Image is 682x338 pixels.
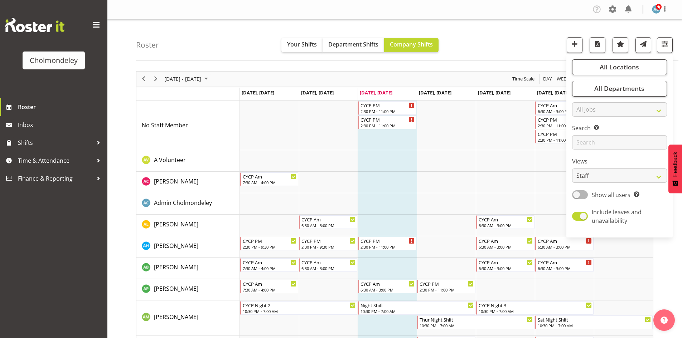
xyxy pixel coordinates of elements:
[299,237,357,250] div: Alexzarn Harmer"s event - CYCP PM Begin From Tuesday, September 30, 2025 at 2:30:00 PM GMT+13:00 ...
[243,237,297,244] div: CYCP PM
[476,215,535,229] div: Alexandra Landolt"s event - CYCP Am Begin From Friday, October 3, 2025 at 6:30:00 AM GMT+13:00 En...
[154,313,198,321] span: [PERSON_NAME]
[537,89,570,96] span: [DATE], [DATE]
[243,287,297,293] div: 7:30 AM - 4:00 PM
[592,191,630,199] span: Show all users
[361,123,415,128] div: 2:30 PM - 11:00 PM
[150,72,162,87] div: next period
[287,40,317,48] span: Your Shifts
[420,316,533,323] div: Thur Night Shift
[361,237,415,244] div: CYCP PM
[538,316,651,323] div: Sat Night Shift
[535,237,594,250] div: Alexzarn Harmer"s event - CYCP Am Begin From Saturday, October 4, 2025 at 6:30:00 AM GMT+13:00 En...
[479,308,592,314] div: 10:30 PM - 7:00 AM
[538,259,592,266] div: CYCP Am
[538,102,592,109] div: CYCP Am
[417,280,475,293] div: Amelie Paroll"s event - CYCP PM Begin From Thursday, October 2, 2025 at 2:30:00 PM GMT+13:00 Ends...
[358,116,416,129] div: No Staff Member"s event - CYCP PM Begin From Wednesday, October 1, 2025 at 2:30:00 PM GMT+13:00 E...
[243,280,297,287] div: CYCP Am
[154,199,212,207] a: Admin Cholmondeley
[164,74,202,83] span: [DATE] - [DATE]
[243,308,356,314] div: 10:30 PM - 7:00 AM
[535,116,594,129] div: No Staff Member"s event - CYCP PM Begin From Saturday, October 4, 2025 at 2:30:00 PM GMT+13:00 En...
[136,236,240,258] td: Alexzarn Harmer resource
[142,121,188,129] span: No Staff Member
[243,265,297,271] div: 7:30 AM - 4:00 PM
[154,242,198,250] span: [PERSON_NAME]
[301,222,355,228] div: 6:30 AM - 3:00 PM
[476,237,535,250] div: Alexzarn Harmer"s event - CYCP Am Begin From Friday, October 3, 2025 at 6:30:00 AM GMT+13:00 Ends...
[361,102,415,109] div: CYCP PM
[136,193,240,215] td: Admin Cholmondeley resource
[476,258,535,272] div: Ally Brown"s event - CYCP Am Begin From Friday, October 3, 2025 at 6:30:00 AM GMT+13:00 Ends At F...
[420,323,533,328] div: 10:30 PM - 7:00 AM
[538,123,592,128] div: 2:30 PM - 11:00 PM
[243,180,297,185] div: 7:30 AM - 4:00 PM
[556,74,570,83] span: Week
[661,317,668,324] img: help-xxl-2.png
[479,302,592,309] div: CYCP Night 3
[136,150,240,172] td: A Volunteer resource
[360,89,392,96] span: [DATE], [DATE]
[30,55,78,66] div: Cholmondeley
[151,74,161,83] button: Next
[301,237,355,244] div: CYCP PM
[600,63,639,71] span: All Locations
[137,72,150,87] div: previous period
[328,40,378,48] span: Department Shifts
[358,301,475,315] div: Andrea McMurray"s event - Night Shift Begin From Wednesday, October 1, 2025 at 10:30:00 PM GMT+13...
[538,108,592,114] div: 6:30 AM - 3:00 PM
[535,258,594,272] div: Ally Brown"s event - CYCP Am Begin From Saturday, October 4, 2025 at 6:30:00 AM GMT+13:00 Ends At...
[535,315,653,329] div: Andrea McMurray"s event - Sat Night Shift Begin From Saturday, October 4, 2025 at 10:30:00 PM GMT...
[556,74,570,83] button: Timeline Week
[538,265,592,271] div: 6:30 AM - 3:00 PM
[572,135,667,150] input: Search
[242,89,274,96] span: [DATE], [DATE]
[18,173,93,184] span: Finance & Reporting
[572,81,667,97] button: All Departments
[240,301,358,315] div: Andrea McMurray"s event - CYCP Night 2 Begin From Monday, September 29, 2025 at 10:30:00 PM GMT+1...
[136,101,240,150] td: No Staff Member resource
[594,84,644,93] span: All Departments
[154,156,186,164] a: A Volunteer
[142,121,188,129] a: No Staff Member
[301,89,334,96] span: [DATE], [DATE]
[361,308,474,314] div: 10:30 PM - 7:00 AM
[136,215,240,236] td: Alexandra Landolt resource
[592,208,642,225] span: Include leaves and unavailability
[243,259,297,266] div: CYCP Am
[240,280,299,293] div: Amelie Paroll"s event - CYCP Am Begin From Monday, September 29, 2025 at 7:30:00 AM GMT+13:00 End...
[154,284,198,293] a: [PERSON_NAME]
[323,38,384,52] button: Department Shifts
[243,302,356,309] div: CYCP Night 2
[572,59,667,75] button: All Locations
[613,37,628,53] button: Highlight an important date within the roster.
[420,287,474,293] div: 2:30 PM - 11:00 PM
[154,263,198,271] span: [PERSON_NAME]
[243,173,297,180] div: CYCP Am
[479,216,533,223] div: CYCP Am
[299,215,357,229] div: Alexandra Landolt"s event - CYCP Am Begin From Tuesday, September 30, 2025 at 6:30:00 AM GMT+13:0...
[154,177,198,186] a: [PERSON_NAME]
[136,258,240,279] td: Ally Brown resource
[479,265,533,271] div: 6:30 AM - 3:00 PM
[162,72,212,87] div: Sep 29 - Oct 05, 2025
[419,89,451,96] span: [DATE], [DATE]
[572,124,667,132] label: Search
[590,37,605,53] button: Download a PDF of the roster according to the set date range.
[361,302,474,309] div: Night Shift
[538,130,592,137] div: CYCP PM
[672,152,678,177] span: Feedback
[301,216,355,223] div: CYCP Am
[240,172,299,186] div: Abigail Chessum"s event - CYCP Am Begin From Monday, September 29, 2025 at 7:30:00 AM GMT+13:00 E...
[281,38,323,52] button: Your Shifts
[542,74,553,83] button: Timeline Day
[657,37,673,53] button: Filter Shifts
[476,301,594,315] div: Andrea McMurray"s event - CYCP Night 3 Begin From Friday, October 3, 2025 at 10:30:00 PM GMT+13:0...
[358,237,416,250] div: Alexzarn Harmer"s event - CYCP PM Begin From Wednesday, October 1, 2025 at 2:30:00 PM GMT+13:00 E...
[358,101,416,115] div: No Staff Member"s event - CYCP PM Begin From Wednesday, October 1, 2025 at 2:30:00 PM GMT+13:00 E...
[567,37,582,53] button: Add a new shift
